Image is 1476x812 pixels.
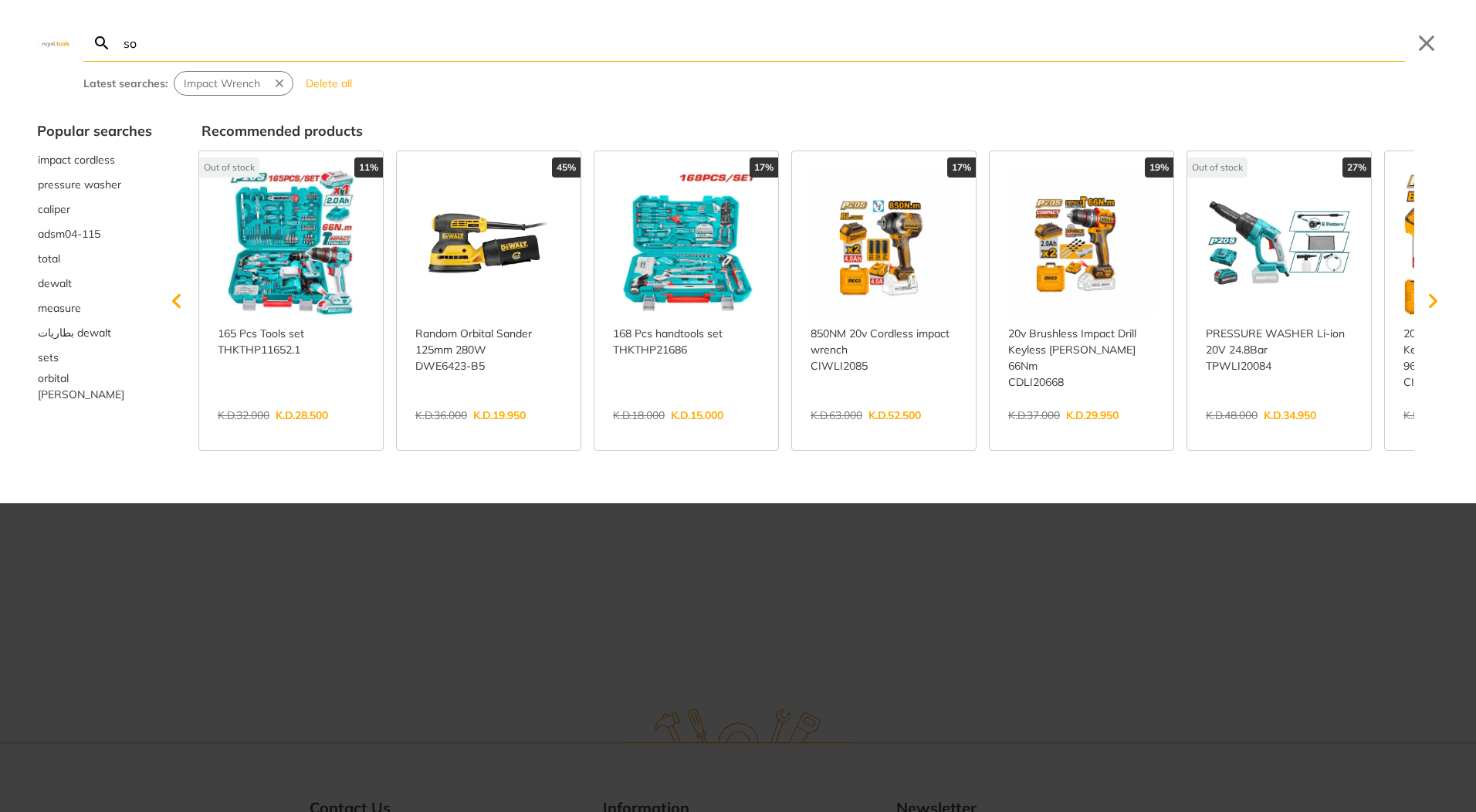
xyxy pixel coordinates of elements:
[37,172,152,197] div: Suggestion: pressure washer
[269,72,293,95] button: Remove suggestion: Impact Wrench
[37,320,152,345] div: Suggestion: بطاريات dewalt
[37,39,74,46] img: Close
[120,25,1405,61] input: Search…
[37,271,152,296] div: Suggestion: dewalt
[38,350,59,366] span: sets
[947,157,976,178] div: 17%
[37,197,152,222] button: Select suggestion: caliper
[174,72,269,95] button: Select suggestion: Impact Wrench
[300,71,358,96] button: Delete all
[37,345,152,370] button: Select suggestion: sets
[1414,31,1439,56] button: Close
[93,34,111,52] svg: Search
[161,286,192,316] svg: Scroll left
[174,71,293,96] div: Suggestion: Impact Wrench
[1342,157,1371,178] div: 27%
[184,76,260,92] span: Impact Wrench
[37,222,152,246] button: Select suggestion: adsm04-115
[37,222,152,246] div: Suggestion: adsm04-115
[37,370,152,404] div: Suggestion: orbital sande
[38,325,111,341] span: بطاريات dewalt
[37,320,152,345] button: Select suggestion: بطاريات dewalt
[38,201,70,218] span: caliper
[201,120,1439,141] div: Recommended products
[37,120,152,141] div: Popular searches
[38,251,60,267] span: total
[38,370,151,403] span: orbital [PERSON_NAME]
[1417,286,1448,316] svg: Scroll right
[38,300,81,316] span: measure
[37,172,152,197] button: Select suggestion: pressure washer
[37,147,152,172] div: Suggestion: impact cordless
[37,197,152,222] div: Suggestion: caliper
[37,246,152,271] div: Suggestion: total
[38,177,121,193] span: pressure washer
[1145,157,1173,178] div: 19%
[750,157,778,178] div: 17%
[37,296,152,320] div: Suggestion: measure
[552,157,581,178] div: 45%
[37,271,152,296] button: Select suggestion: dewalt
[37,345,152,370] div: Suggestion: sets
[38,226,100,242] span: adsm04-115
[273,76,286,90] svg: Remove suggestion: Impact Wrench
[1187,157,1247,178] div: Out of stock
[37,246,152,271] button: Select suggestion: total
[37,147,152,172] button: Select suggestion: impact cordless
[38,276,72,292] span: dewalt
[37,370,152,404] button: Select suggestion: orbital sande
[83,76,168,92] div: Latest searches:
[37,296,152,320] button: Select suggestion: measure
[199,157,259,178] div: Out of stock
[354,157,383,178] div: 11%
[38,152,115,168] span: impact cordless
